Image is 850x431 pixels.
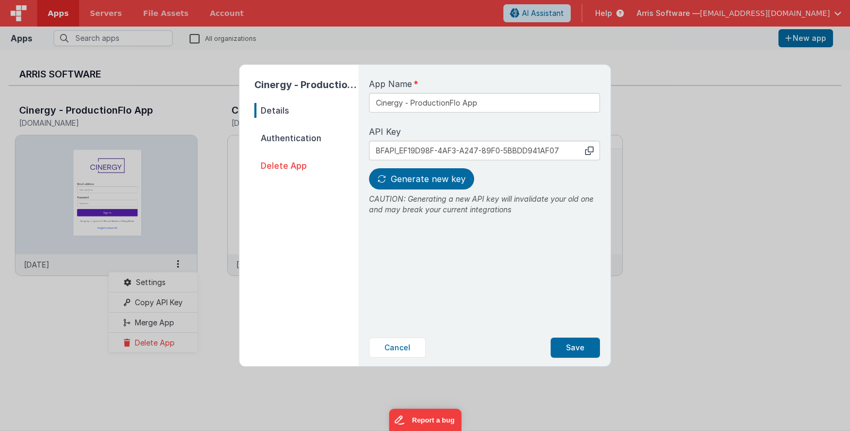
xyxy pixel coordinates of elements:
span: Authentication [254,131,358,145]
span: Delete App [254,158,358,173]
span: API Key [369,125,401,138]
button: Save [551,338,600,358]
iframe: Marker.io feedback button [389,409,461,431]
span: Generate new key [391,174,466,184]
p: CAUTION: Generating a new API key will invalidate your old one and may break your current integra... [369,194,600,215]
input: No API key generated [369,141,600,160]
span: Details [254,103,358,118]
span: App Name [369,77,412,90]
button: Cancel [369,338,426,358]
button: Generate new key [369,168,474,189]
h2: Cinergy - ProductionFlo App [254,77,358,92]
